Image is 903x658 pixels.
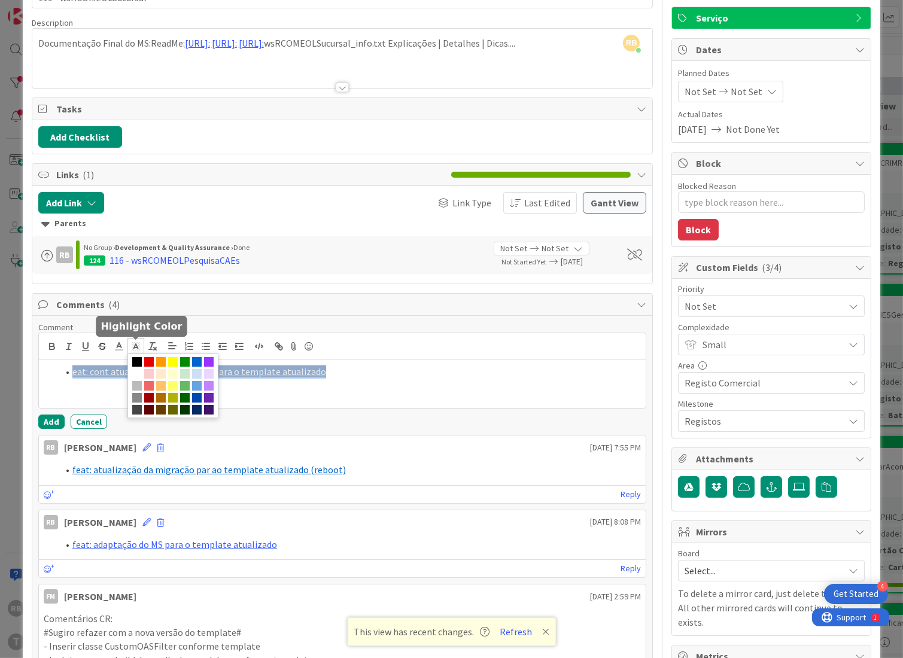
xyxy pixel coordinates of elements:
button: Add [38,415,65,429]
span: Not Set [542,242,568,255]
p: - Inserir classe CustomOASFilter conforme template [44,639,641,653]
span: Not Set [685,298,838,315]
a: feat: atualização da migração par ao template atualizado (reboot) [72,464,346,476]
a: [URL]: [185,37,210,49]
div: FM [44,589,58,604]
button: Add Link [38,192,104,214]
p: #Sugiro refazer com a nova versão do template# [44,626,641,639]
span: Block [696,156,849,170]
a: Reply [621,487,641,502]
div: RB [44,515,58,529]
a: Reply [621,561,641,576]
span: Comments [56,297,631,312]
div: 116 - wsRCOMEOLPesquisaCAEs [110,253,240,267]
span: This view has recent changes. [354,625,489,639]
div: Get Started [834,588,878,600]
span: No Group › [84,243,115,252]
label: Blocked Reason [678,181,736,191]
span: Actual Dates [678,108,865,121]
div: [PERSON_NAME] [64,440,136,455]
p: Comentários CR: [44,612,641,626]
div: Milestone [678,400,865,408]
span: Support [25,2,54,16]
button: Gantt View [583,192,646,214]
span: [DATE] [678,122,707,136]
div: Priority [678,285,865,293]
span: Not Set [685,84,716,99]
button: Last Edited [503,192,577,214]
div: Parents [41,217,644,230]
button: Block [678,219,719,240]
span: Custom Fields [696,260,849,275]
div: 4 [877,581,888,592]
span: Planned Dates [678,67,865,80]
span: ( 3/4 ) [762,261,782,273]
span: Not Started Yet [501,257,546,266]
div: 1 [62,5,65,14]
span: Done [233,243,250,252]
span: Links [56,167,446,182]
div: 124 [84,255,105,266]
button: Add Checklist [38,126,122,148]
span: Mirrors [696,525,849,539]
span: Serviço [696,11,849,25]
span: Tasks [56,102,631,116]
span: Not Done Yet [726,122,780,136]
button: Cancel [71,415,107,429]
p: Documentação Final do MS:ReadMe: wsRCOMEOLSucursal_info.txt Explicações | Detalhes | Dicas.... [38,36,647,50]
span: Last Edited [524,196,570,210]
div: Open Get Started checklist, remaining modules: 4 [824,584,888,604]
span: Not Set [500,242,527,255]
span: Registos [685,413,838,429]
p: To delete a mirror card, just delete the card. All other mirrored cards will continue to exists. [678,586,865,629]
a: [URL]: [212,37,237,49]
a: [URL]: [239,37,264,49]
span: Description [32,17,73,28]
span: RB [623,35,640,51]
span: [DATE] 8:08 PM [590,516,641,528]
div: Complexidade [678,323,865,331]
span: Attachments [696,452,849,466]
h5: Highlight Color [101,321,182,332]
span: Link Type [452,196,491,210]
span: [DATE] 7:55 PM [590,441,641,454]
span: Registo Comercial [685,374,838,391]
span: Not Set [731,84,762,99]
b: Development & Quality Assurance › [115,243,233,252]
div: RB [44,440,58,455]
span: [DATE] 2:59 PM [590,590,641,603]
span: Select... [685,562,838,579]
span: ( 4 ) [108,298,120,310]
span: Small [703,336,838,353]
span: [DATE] [561,255,613,268]
span: Board [678,549,700,558]
div: [PERSON_NAME] [64,589,136,604]
a: feat: adaptação do MS para o template atualizado [72,538,277,550]
a: eat: cont atualização de migração para o template atualizado [72,365,326,377]
span: Dates [696,42,849,57]
div: Area [678,361,865,370]
button: Refresh [495,624,536,639]
span: ( 1 ) [83,169,94,181]
div: [PERSON_NAME] [64,515,136,529]
div: RB [56,246,73,263]
span: Comment [38,322,73,333]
